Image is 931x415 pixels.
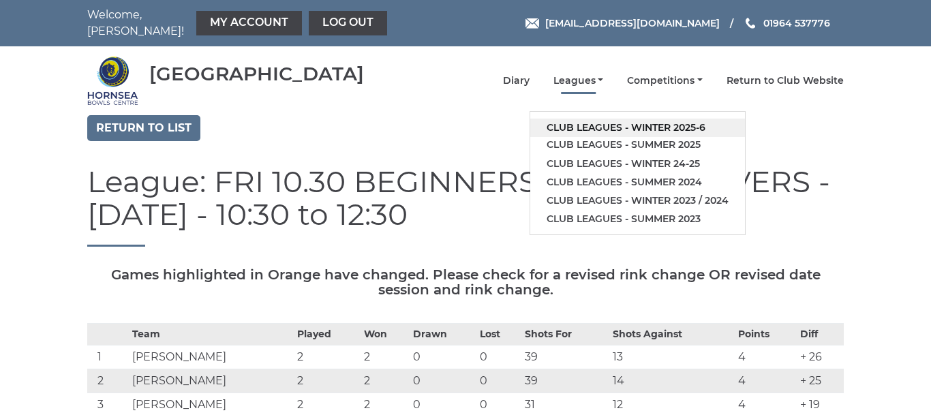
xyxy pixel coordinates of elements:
[361,323,410,345] th: Won
[196,11,302,35] a: My Account
[530,111,746,235] ul: Leagues
[361,345,410,369] td: 2
[129,345,294,369] td: [PERSON_NAME]
[530,191,745,210] a: Club leagues - Winter 2023 / 2024
[410,345,476,369] td: 0
[609,345,734,369] td: 13
[521,323,609,345] th: Shots For
[294,323,361,345] th: Played
[294,369,361,393] td: 2
[746,18,755,29] img: Phone us
[476,323,521,345] th: Lost
[545,17,720,29] span: [EMAIL_ADDRESS][DOMAIN_NAME]
[410,323,476,345] th: Drawn
[476,369,521,393] td: 0
[129,369,294,393] td: [PERSON_NAME]
[797,369,844,393] td: + 25
[149,63,364,84] div: [GEOGRAPHIC_DATA]
[521,345,609,369] td: 39
[87,115,200,141] a: Return to list
[797,323,844,345] th: Diff
[87,369,129,393] td: 2
[525,16,720,31] a: Email [EMAIL_ADDRESS][DOMAIN_NAME]
[521,369,609,393] td: 39
[87,55,138,106] img: Hornsea Bowls Centre
[525,18,539,29] img: Email
[87,165,844,247] h1: League: FRI 10.30 BEGINNERS AND IMPROVERS - [DATE] - 10:30 to 12:30
[309,11,387,35] a: Log out
[553,74,604,87] a: Leagues
[735,323,797,345] th: Points
[361,369,410,393] td: 2
[476,345,521,369] td: 0
[87,267,844,297] h5: Games highlighted in Orange have changed. Please check for a revised rink change OR revised date ...
[735,369,797,393] td: 4
[87,7,391,40] nav: Welcome, [PERSON_NAME]!
[294,345,361,369] td: 2
[797,345,844,369] td: + 26
[627,74,703,87] a: Competitions
[530,136,745,154] a: Club leagues - Summer 2025
[727,74,844,87] a: Return to Club Website
[735,345,797,369] td: 4
[530,119,745,137] a: Club leagues - Winter 2025-6
[744,16,830,31] a: Phone us 01964 537776
[530,173,745,191] a: Club leagues - Summer 2024
[410,369,476,393] td: 0
[129,323,294,345] th: Team
[530,155,745,173] a: Club leagues - Winter 24-25
[503,74,530,87] a: Diary
[530,210,745,228] a: Club leagues - Summer 2023
[763,17,830,29] span: 01964 537776
[609,369,734,393] td: 14
[87,345,129,369] td: 1
[609,323,734,345] th: Shots Against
